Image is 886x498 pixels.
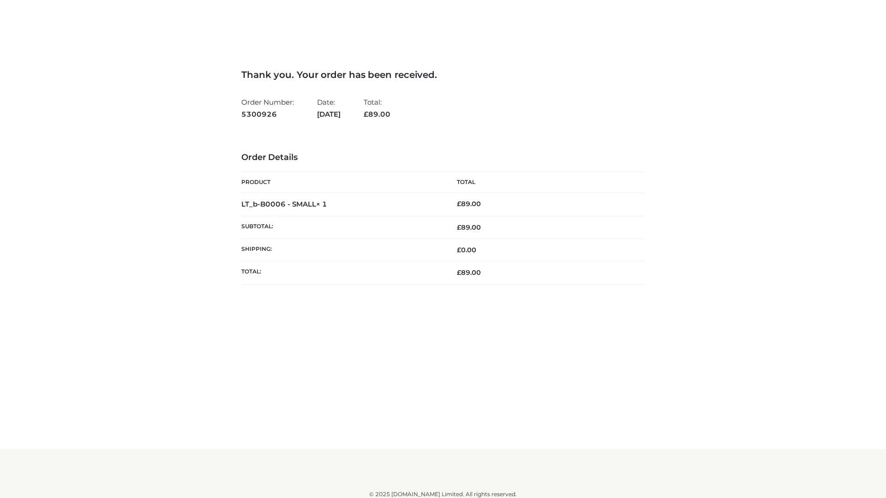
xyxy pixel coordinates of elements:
[241,239,443,261] th: Shipping:
[457,268,461,277] span: £
[241,153,645,163] h3: Order Details
[241,108,294,120] strong: 5300926
[457,246,461,254] span: £
[241,200,327,208] strong: LT_b-B0006 - SMALL
[457,223,461,231] span: £
[364,110,368,119] span: £
[457,268,481,277] span: 89.00
[364,94,390,122] li: Total:
[317,108,341,120] strong: [DATE]
[457,200,461,208] span: £
[457,246,476,254] bdi: 0.00
[241,94,294,122] li: Order Number:
[317,94,341,122] li: Date:
[443,172,645,193] th: Total
[241,69,645,80] h3: Thank you. Your order has been received.
[457,223,481,231] span: 89.00
[457,200,481,208] bdi: 89.00
[364,110,390,119] span: 89.00
[241,172,443,193] th: Product
[316,200,327,208] strong: × 1
[241,261,443,284] th: Total:
[241,216,443,238] th: Subtotal:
